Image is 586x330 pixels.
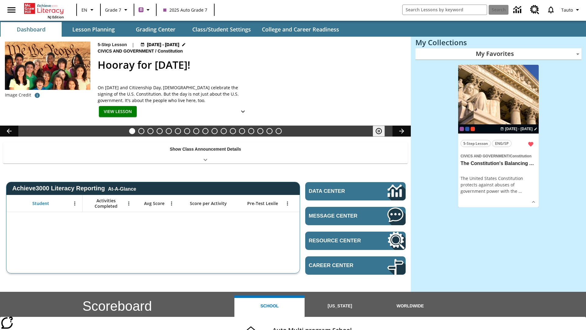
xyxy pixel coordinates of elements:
div: Current Class [460,127,464,131]
span: Grade 7 [105,7,121,13]
button: Slide 7 Private! Keep Out! [184,128,190,134]
span: Tauto [561,7,573,13]
span: B [140,6,143,13]
button: Slide 9 Solar Power to the People [202,128,208,134]
button: Slide 4 Free Returns: A Gain or a Drain? [157,128,163,134]
div: Pause [373,126,391,137]
span: Career Center [309,262,369,269]
span: EN [81,7,87,13]
span: Constitution [510,154,532,158]
p: Show Class Announcement Details [170,146,241,152]
button: School [234,295,305,317]
button: Open Menu [167,199,176,208]
button: Slide 13 Mixed Practice: Citing Evidence [239,128,245,134]
button: Slide 12 The Invasion of the Free CD [230,128,236,134]
span: / [509,154,510,158]
span: 5-Step Lesson [463,140,488,147]
div: On [DATE] and Citizenship Day, [DEMOGRAPHIC_DATA] celebrate the signing of the U.S. Constitution.... [98,84,250,104]
span: | [132,42,134,48]
button: Slide 5 Time for Moon Rules? [166,128,172,134]
button: Pause [373,126,385,137]
button: Remove from Favorites [525,139,536,150]
span: Civics and Government [98,48,155,55]
button: Aug 24 - Aug 24 Choose Dates [139,42,187,48]
span: 2025 Auto Grade 7 [163,7,207,13]
button: Slide 2 Get Ready to Celebrate Juneteenth! [138,128,144,134]
span: Student [32,201,49,206]
span: … [519,188,522,194]
span: Activities Completed [86,198,126,209]
span: NJ Edition [48,15,64,19]
button: Slide 10 Attack of the Terrifying Tomatoes [212,128,218,134]
div: My Favorites [415,48,581,60]
div: Home [24,2,64,19]
a: Message Center [305,207,406,225]
h2: Hooray for Constitution Day! [98,57,403,73]
button: Open Menu [70,199,79,208]
span: Avg Score [144,201,165,206]
button: Show Details [237,106,249,117]
button: Boost Class color is purple. Change class color [136,4,154,15]
div: OL 2025 Auto Grade 8 [465,127,469,131]
div: The United States Constitution protects against abuses of government power with the [461,175,536,194]
span: Message Center [309,213,369,219]
button: Open Menu [124,199,133,208]
span: / [155,49,157,53]
button: Dashboard [1,22,62,37]
input: search field [403,5,487,15]
button: Grade: Grade 7, Select a grade [103,4,132,15]
a: Career Center [305,256,406,275]
span: [DATE] - [DATE] [505,126,533,132]
a: Notifications [543,2,559,18]
button: Class/Student Settings [187,22,256,37]
button: Slide 15 Career Lesson [257,128,263,134]
div: Show Class Announcement Details [3,142,408,163]
a: Data Center [510,2,526,18]
p: Image Credit [5,92,31,98]
p: 5-Step Lesson [98,42,127,48]
button: Profile/Settings [559,4,584,15]
button: Grading Center [125,22,186,37]
span: On Constitution Day and Citizenship Day, Americans celebrate the signing of the U.S. Constitution... [98,84,250,104]
div: Test 1 [471,127,475,131]
button: Lesson carousel, Next [392,126,411,137]
button: Slide 8 The Last Homesteaders [193,128,199,134]
button: Open Menu [283,199,292,208]
span: [DATE] - [DATE] [147,42,179,48]
button: Slide 3 Back On Earth [147,128,154,134]
span: Civics and Government [461,154,509,158]
span: ENG/SP [495,140,508,147]
a: Home [24,2,64,15]
span: Constitution [158,48,184,55]
span: Achieve3000 Literacy Reporting [12,185,136,192]
button: [US_STATE] [305,295,375,317]
button: Slide 1 Hooray for Constitution Day! [129,128,135,134]
button: Image credit: doublediamondphoto/E+/Getty Images (background); FatCamera/iStock/Getty Images Plus [31,90,43,101]
button: Show Details [529,197,538,207]
button: Slide 17 Point of View [276,128,282,134]
button: Open side menu [2,1,20,19]
button: View Lesson [99,106,137,117]
button: ENG/SP [492,140,512,147]
span: Pre-Test Lexile [247,201,278,206]
a: Data Center [305,182,406,200]
button: Slide 16 The Constitution's Balancing Act [266,128,273,134]
img: A group of children smile against a background showing the U.S. Constitution, with the first line... [5,42,90,90]
button: Lesson Planning [63,22,124,37]
a: Resource Center, Will open in new tab [526,2,543,18]
button: Aug 24 - Aug 24 Choose Dates [499,126,539,132]
button: Language: EN, Select a language [79,4,98,15]
button: Worldwide [375,295,445,317]
span: Data Center [309,188,367,194]
button: Slide 14 Pre-release lesson [248,128,254,134]
div: At-A-Glance [108,185,136,192]
span: Score per Activity [190,201,227,206]
button: 5-Step Lesson [461,140,491,147]
h3: The Constitution's Balancing Act [461,160,536,167]
button: Slide 11 Fashion Forward in Ancient Rome [221,128,227,134]
button: Slide 6 Cruise Ships: Making Waves [175,128,181,134]
span: Resource Center [309,238,369,244]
